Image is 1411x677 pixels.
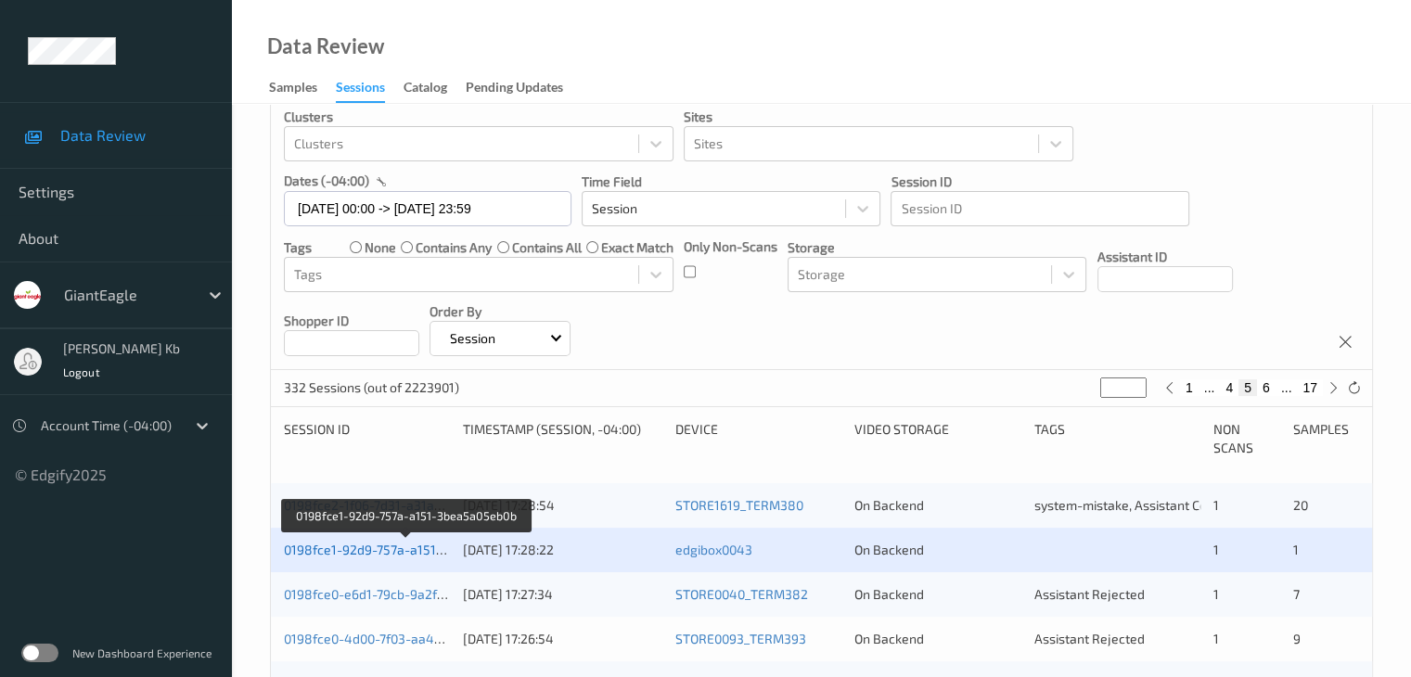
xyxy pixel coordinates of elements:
a: Pending Updates [466,75,582,101]
div: Samples [1292,420,1359,457]
div: Non Scans [1213,420,1280,457]
a: Samples [269,75,336,101]
a: STORE1619_TERM380 [675,497,803,513]
a: 0198fce1-92d9-757a-a151-3bea5a05eb0b [284,542,531,557]
p: Session ID [891,172,1189,191]
div: Data Review [267,37,384,56]
p: 332 Sessions (out of 2223901) [284,378,459,397]
span: Assistant Rejected [1034,586,1145,602]
p: Session [443,329,502,348]
button: 4 [1220,379,1238,396]
div: On Backend [854,496,1020,515]
p: Only Non-Scans [684,237,777,256]
label: contains all [512,238,582,257]
a: 0198fce2-1f06-7d31-a31a-8ff2befc9cdb [284,497,520,513]
span: 1 [1213,542,1219,557]
span: 1 [1213,631,1219,646]
div: Timestamp (Session, -04:00) [463,420,662,457]
span: 1 [1292,542,1298,557]
p: Assistant ID [1097,248,1233,266]
div: Device [675,420,841,457]
p: dates (-04:00) [284,172,369,190]
a: 0198fce0-e6d1-79cb-9a2f-18bc30a79c72 [284,586,527,602]
button: 5 [1238,379,1257,396]
button: ... [1199,379,1221,396]
span: 9 [1292,631,1300,646]
p: Storage [788,238,1086,257]
span: 1 [1213,586,1219,602]
button: 17 [1297,379,1323,396]
p: Shopper ID [284,312,419,330]
span: 7 [1292,586,1299,602]
a: STORE0093_TERM393 [675,631,806,646]
p: Sites [684,108,1073,126]
p: Order By [430,302,571,321]
div: Catalog [404,78,447,101]
div: Video Storage [854,420,1020,457]
a: Catalog [404,75,466,101]
a: Sessions [336,75,404,103]
button: 6 [1257,379,1276,396]
div: [DATE] 17:28:22 [463,541,662,559]
div: [DATE] 17:28:54 [463,496,662,515]
label: contains any [416,238,492,257]
span: 20 [1292,497,1307,513]
label: none [365,238,396,257]
button: ... [1276,379,1298,396]
div: On Backend [854,541,1020,559]
button: 1 [1180,379,1199,396]
div: On Backend [854,630,1020,648]
div: Session ID [284,420,450,457]
div: Samples [269,78,317,101]
span: Assistant Rejected [1034,631,1145,646]
a: edgibox0043 [675,542,752,557]
p: Time Field [582,172,880,191]
div: Sessions [336,78,385,103]
div: Pending Updates [466,78,563,101]
div: [DATE] 17:27:34 [463,585,662,604]
a: STORE0040_TERM382 [675,586,808,602]
p: Tags [284,238,312,257]
p: Clusters [284,108,673,126]
div: On Backend [854,585,1020,604]
label: exact match [601,238,673,257]
span: 1 [1213,497,1219,513]
div: [DATE] 17:26:54 [463,630,662,648]
div: Tags [1034,420,1200,457]
span: system-mistake, Assistant Confirmed, Unusual activity [1034,497,1352,513]
a: 0198fce0-4d00-7f03-aa4c-e96439607ea0 [284,631,535,646]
